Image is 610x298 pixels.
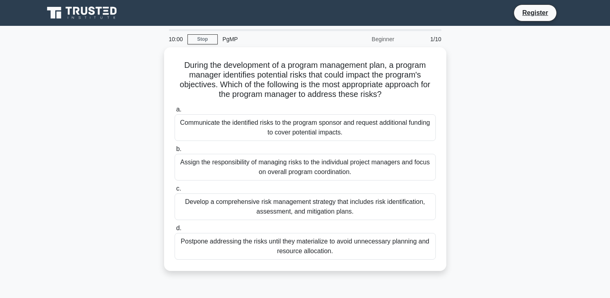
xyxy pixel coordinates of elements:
span: a. [176,106,181,113]
a: Stop [187,34,218,44]
span: b. [176,145,181,152]
div: Postpone addressing the risks until they materialize to avoid unnecessary planning and resource a... [175,233,436,260]
div: Assign the responsibility of managing risks to the individual project managers and focus on overa... [175,154,436,180]
div: Develop a comprehensive risk management strategy that includes risk identification, assessment, a... [175,193,436,220]
a: Register [517,8,553,18]
div: PgMP [218,31,329,47]
h5: During the development of a program management plan, a program manager identifies potential risks... [174,60,437,100]
span: d. [176,225,181,231]
div: Communicate the identified risks to the program sponsor and request additional funding to cover p... [175,114,436,141]
span: c. [176,185,181,192]
div: 10:00 [164,31,187,47]
div: Beginner [329,31,399,47]
div: 1/10 [399,31,446,47]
